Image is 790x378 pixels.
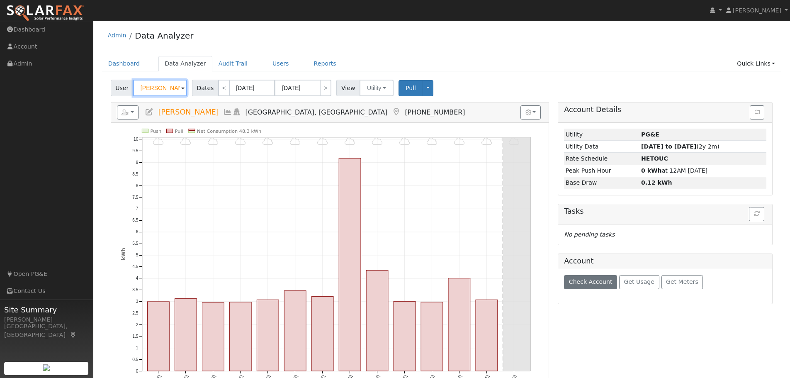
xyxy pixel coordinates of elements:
span: Site Summary [4,304,89,315]
a: Map [70,332,77,338]
text: 2 [136,322,138,327]
a: Admin [108,32,126,39]
span: [GEOGRAPHIC_DATA], [GEOGRAPHIC_DATA] [246,108,388,116]
strong: [DATE] to [DATE] [641,143,696,150]
rect: onclick="" [476,300,498,371]
text: 7 [136,207,138,211]
span: User [111,80,134,96]
span: [PERSON_NAME] [158,108,219,116]
span: View [336,80,360,96]
rect: onclick="" [421,302,443,371]
text: 5.5 [132,241,138,246]
text: 8.5 [132,172,138,176]
i: 9/22 - MostlyCloudy [454,137,464,146]
i: 9/15 - Cloudy [263,137,273,146]
button: Issue History [750,105,764,119]
span: Get Usage [624,278,654,285]
a: Map [391,108,401,116]
button: Pull [399,80,423,96]
text: Pull [175,129,183,134]
text: 4.5 [132,265,138,269]
text: 3 [136,299,138,304]
text: 4 [136,276,138,280]
text: 0 [136,369,138,373]
button: Check Account [564,275,617,289]
a: Data Analyzer [158,56,212,71]
i: 9/19 - Cloudy [372,137,382,146]
td: Rate Schedule [564,153,639,165]
rect: onclick="" [448,278,470,371]
text: Push [150,129,161,134]
h5: Account [564,257,593,265]
i: 9/12 - Cloudy [180,137,191,146]
text: 6 [136,230,138,234]
a: < [218,80,230,96]
img: retrieve [43,364,50,371]
i: 9/18 - Cloudy [345,137,355,146]
text: 3.5 [132,288,138,292]
a: Edit User (34598) [145,108,154,116]
span: (2y 2m) [641,143,720,150]
button: Get Usage [619,275,659,289]
td: at 12AM [DATE] [640,165,767,177]
text: 8 [136,183,138,188]
i: 9/14 - Cloudy [235,137,246,146]
text: 9.5 [132,149,138,153]
h5: Account Details [564,105,766,114]
text: 2.5 [132,311,138,315]
text: 0.5 [132,357,138,362]
text: 1 [136,346,138,350]
rect: onclick="" [366,271,388,371]
a: Users [266,56,295,71]
a: > [320,80,331,96]
button: Utility [360,80,394,96]
text: 1.5 [132,334,138,339]
a: Login As (last Never) [232,108,241,116]
i: 9/20 - Cloudy [399,137,410,146]
a: Multi-Series Graph [223,108,232,116]
rect: onclick="" [229,302,251,371]
rect: onclick="" [257,300,279,371]
rect: onclick="" [202,302,224,371]
a: Data Analyzer [135,31,193,41]
button: Refresh [749,207,764,221]
i: 9/11 - Cloudy [153,137,163,146]
i: 9/23 - MostlyCloudy [481,137,492,146]
i: 9/13 - Cloudy [208,137,218,146]
td: Base Draw [564,177,639,189]
rect: onclick="" [339,159,361,371]
span: [PERSON_NAME] [733,7,781,14]
span: Dates [192,80,219,96]
text: 6.5 [132,218,138,223]
strong: S [641,155,668,162]
td: Utility [564,129,639,141]
input: Select a User [133,80,187,96]
text: 10 [134,137,139,141]
text: kWh [121,248,126,260]
span: [PHONE_NUMBER] [405,108,465,116]
rect: onclick="" [147,302,169,371]
div: [GEOGRAPHIC_DATA], [GEOGRAPHIC_DATA] [4,322,89,339]
span: Pull [406,85,416,91]
td: Peak Push Hour [564,165,639,177]
a: Reports [308,56,343,71]
a: Quick Links [731,56,781,71]
strong: 0 kWh [641,167,662,174]
img: SolarFax [6,5,84,22]
a: Dashboard [102,56,146,71]
div: [PERSON_NAME] [4,315,89,324]
a: Audit Trail [212,56,254,71]
rect: onclick="" [175,299,197,371]
i: 9/21 - MostlyCloudy [427,137,437,146]
text: Net Consumption 48.3 kWh [197,129,261,134]
rect: onclick="" [311,297,333,371]
rect: onclick="" [284,291,306,371]
td: Utility Data [564,141,639,153]
i: No pending tasks [564,231,615,238]
text: 7.5 [132,195,138,200]
i: 9/17 - Cloudy [317,137,328,146]
text: 9 [136,160,138,165]
span: Get Meters [666,278,698,285]
h5: Tasks [564,207,766,216]
button: Get Meters [661,275,703,289]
